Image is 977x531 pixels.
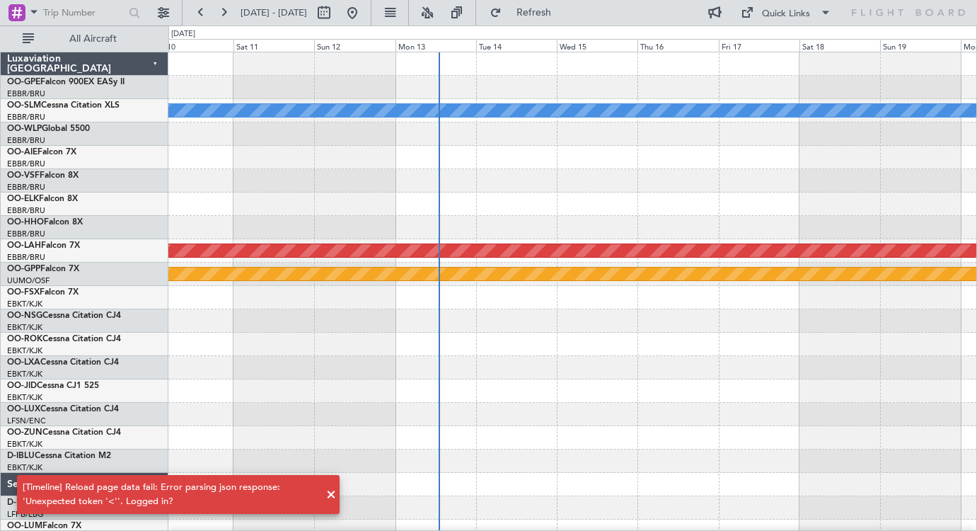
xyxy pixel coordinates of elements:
[7,275,50,286] a: UUMO/OSF
[7,195,78,203] a: OO-ELKFalcon 8X
[233,39,314,52] div: Sat 11
[799,39,880,52] div: Sat 18
[7,78,125,86] a: OO-GPEFalcon 900EX EASy II
[7,125,42,133] span: OO-WLP
[7,182,45,193] a: EBBR/BRU
[7,358,119,367] a: OO-LXACessna Citation CJ4
[7,428,121,437] a: OO-ZUNCessna Citation CJ4
[483,1,568,24] button: Refresh
[7,452,35,460] span: D-IBLU
[153,39,233,52] div: Fri 10
[7,299,42,309] a: EBKT/KJK
[7,288,40,297] span: OO-FSX
[7,288,79,297] a: OO-FSXFalcon 7X
[23,481,318,508] div: [Timeline] Reload page data fail: Error parsing json response: 'Unexpected token '<''. Logged in?
[7,335,42,343] span: OO-ROK
[7,195,39,203] span: OO-ELK
[7,346,42,356] a: EBKT/KJK
[7,78,40,86] span: OO-GPE
[762,7,810,21] div: Quick Links
[7,88,45,99] a: EBBR/BRU
[7,148,76,156] a: OO-AIEFalcon 7X
[7,405,119,413] a: OO-LUXCessna Citation CJ4
[7,265,40,273] span: OO-GPP
[557,39,637,52] div: Wed 15
[719,39,799,52] div: Fri 17
[637,39,718,52] div: Thu 16
[734,1,838,24] button: Quick Links
[7,382,37,390] span: OO-JID
[7,312,121,320] a: OO-NSGCessna Citation CJ4
[7,322,42,333] a: EBKT/KJK
[7,382,99,390] a: OO-JIDCessna CJ1 525
[7,416,46,426] a: LFSN/ENC
[7,218,44,227] span: OO-HHO
[7,205,45,216] a: EBBR/BRU
[395,39,476,52] div: Mon 13
[171,28,195,40] div: [DATE]
[7,452,111,460] a: D-IBLUCessna Citation M2
[314,39,395,52] div: Sun 12
[16,28,154,50] button: All Aircraft
[7,241,80,250] a: OO-LAHFalcon 7X
[7,125,90,133] a: OO-WLPGlobal 5500
[7,369,42,379] a: EBKT/KJK
[504,8,564,18] span: Refresh
[37,34,149,44] span: All Aircraft
[7,241,41,250] span: OO-LAH
[7,265,79,273] a: OO-GPPFalcon 7X
[7,428,42,437] span: OO-ZUN
[7,229,45,239] a: EBBR/BRU
[7,405,40,413] span: OO-LUX
[7,335,121,343] a: OO-ROKCessna Citation CJ4
[7,171,79,180] a: OO-VSFFalcon 8X
[7,252,45,263] a: EBBR/BRU
[7,312,42,320] span: OO-NSG
[7,148,37,156] span: OO-AIE
[7,159,45,169] a: EBBR/BRU
[43,2,125,23] input: Trip Number
[7,112,45,122] a: EBBR/BRU
[7,218,83,227] a: OO-HHOFalcon 8X
[880,39,961,52] div: Sun 19
[7,358,40,367] span: OO-LXA
[7,171,40,180] span: OO-VSF
[7,135,45,146] a: EBBR/BRU
[476,39,557,52] div: Tue 14
[241,6,307,19] span: [DATE] - [DATE]
[7,392,42,403] a: EBKT/KJK
[7,101,120,110] a: OO-SLMCessna Citation XLS
[7,439,42,450] a: EBKT/KJK
[7,101,41,110] span: OO-SLM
